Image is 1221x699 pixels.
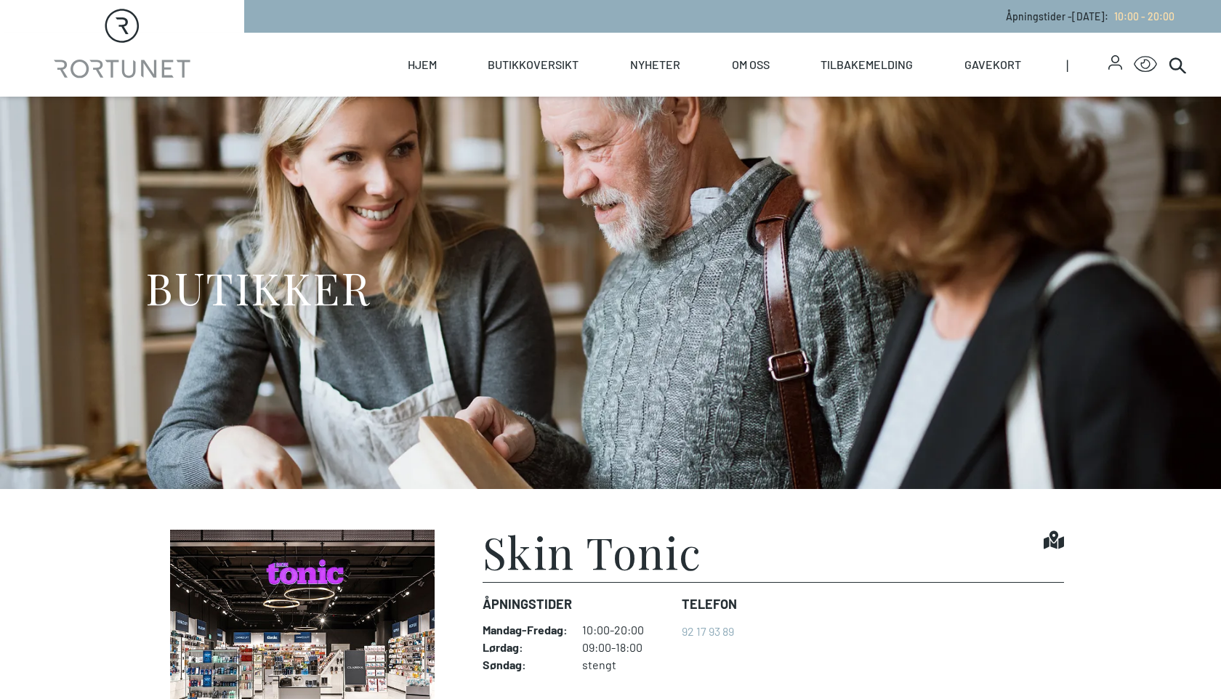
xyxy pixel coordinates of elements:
span: | [1066,33,1108,97]
p: Åpningstider - [DATE] : [1006,9,1174,24]
dt: Lørdag : [483,640,568,655]
a: Tilbakemelding [821,33,913,97]
a: Hjem [408,33,437,97]
dt: Telefon [682,594,737,614]
span: 10:00 - 20:00 [1114,10,1174,23]
dt: Mandag - Fredag : [483,623,568,637]
dd: 09:00-18:00 [582,640,670,655]
a: 10:00 - 20:00 [1108,10,1174,23]
a: Om oss [732,33,770,97]
dt: Åpningstider [483,594,670,614]
a: Gavekort [964,33,1021,97]
a: 92 17 93 89 [682,624,734,638]
h1: BUTIKKER [145,260,370,315]
h1: Skin Tonic [483,530,702,573]
a: Nyheter [630,33,680,97]
a: Butikkoversikt [488,33,579,97]
button: Open Accessibility Menu [1134,53,1157,76]
dt: Søndag : [483,658,568,672]
dd: stengt [582,658,670,672]
dd: 10:00-20:00 [582,623,670,637]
